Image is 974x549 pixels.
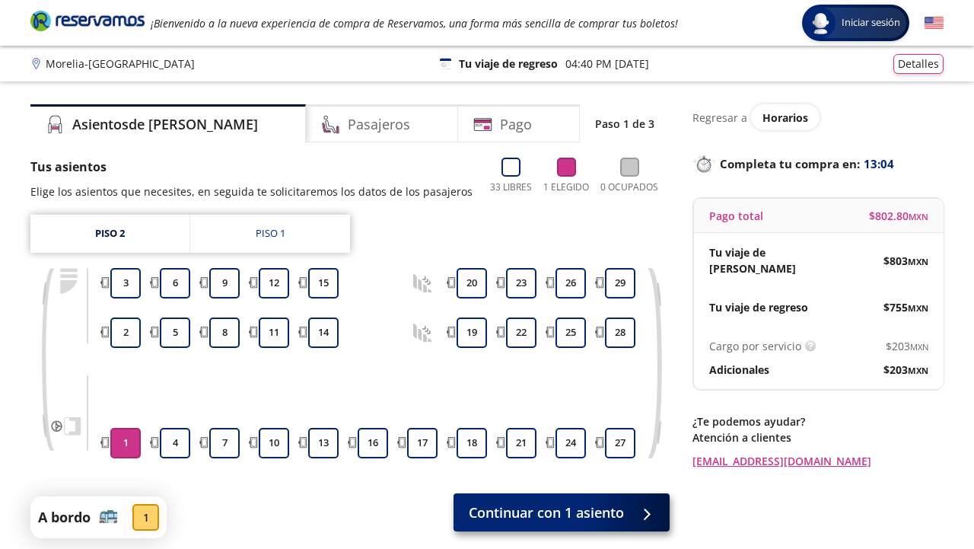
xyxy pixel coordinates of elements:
button: 7 [209,428,240,458]
p: ¿Te podemos ayudar? [692,413,944,429]
span: $ 803 [883,253,928,269]
p: Completa tu compra en : [692,153,944,174]
button: 2 [110,318,141,348]
small: MXN [908,302,928,314]
button: 27 [605,428,635,458]
i: Brand Logo [30,9,145,32]
div: 1 [132,504,159,531]
p: Paso 1 de 3 [595,116,654,132]
p: Adicionales [709,362,769,378]
p: Tus asientos [30,158,473,176]
p: 04:40 PM [DATE] [565,56,649,72]
p: Morelia - [GEOGRAPHIC_DATA] [46,56,195,72]
button: 14 [308,318,339,348]
button: 8 [209,318,240,348]
a: Piso 1 [190,215,350,253]
small: MXN [909,211,928,222]
iframe: Messagebird Livechat Widget [886,461,959,534]
button: 22 [506,318,536,348]
button: 9 [209,268,240,298]
small: MXN [908,365,928,376]
button: 4 [160,428,190,458]
span: $ 755 [883,299,928,315]
a: [EMAIL_ADDRESS][DOMAIN_NAME] [692,453,944,469]
span: $ 203 [886,338,928,354]
button: 17 [407,428,438,458]
button: 19 [457,318,487,348]
span: Iniciar sesión [836,15,906,30]
button: 12 [259,268,289,298]
em: ¡Bienvenido a la nueva experiencia de compra de Reservamos, una forma más sencilla de comprar tus... [151,16,678,30]
button: Detalles [893,54,944,74]
button: 16 [358,428,388,458]
p: 1 Elegido [543,180,589,194]
button: 28 [605,318,635,348]
p: 0 Ocupados [600,180,658,194]
p: Elige los asientos que necesites, en seguida te solicitaremos los datos de los pasajeros [30,184,473,199]
p: Atención a clientes [692,429,944,445]
button: 15 [308,268,339,298]
p: Pago total [709,208,763,224]
span: $ 203 [883,362,928,378]
button: 24 [555,428,586,458]
button: 21 [506,428,536,458]
button: English [925,14,944,33]
p: Tu viaje de [PERSON_NAME] [709,244,819,276]
div: Piso 1 [256,226,285,241]
button: 25 [555,318,586,348]
small: MXN [910,341,928,353]
button: 11 [259,318,289,348]
span: $ 802.80 [869,208,928,224]
button: 5 [160,318,190,348]
p: A bordo [38,507,91,528]
span: 13:04 [864,155,894,173]
p: Cargo por servicio [709,338,801,354]
p: 33 Libres [490,180,532,194]
button: 18 [457,428,487,458]
p: Tu viaje de regreso [709,299,808,315]
h4: Asientos de [PERSON_NAME] [72,114,258,135]
button: Continuar con 1 asiento [454,493,670,531]
button: 23 [506,268,536,298]
h4: Pasajeros [348,114,410,135]
p: Tu viaje de regreso [459,56,558,72]
button: 1 [110,428,141,458]
span: Horarios [762,110,808,125]
div: Regresar a ver horarios [692,104,944,130]
small: MXN [908,256,928,267]
p: Regresar a [692,110,747,126]
button: 6 [160,268,190,298]
button: 20 [457,268,487,298]
span: Continuar con 1 asiento [469,503,624,523]
button: 13 [308,428,339,458]
button: 29 [605,268,635,298]
a: Piso 2 [30,215,189,253]
button: 26 [555,268,586,298]
button: 3 [110,268,141,298]
h4: Pago [500,114,532,135]
a: Brand Logo [30,9,145,37]
button: 10 [259,428,289,458]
